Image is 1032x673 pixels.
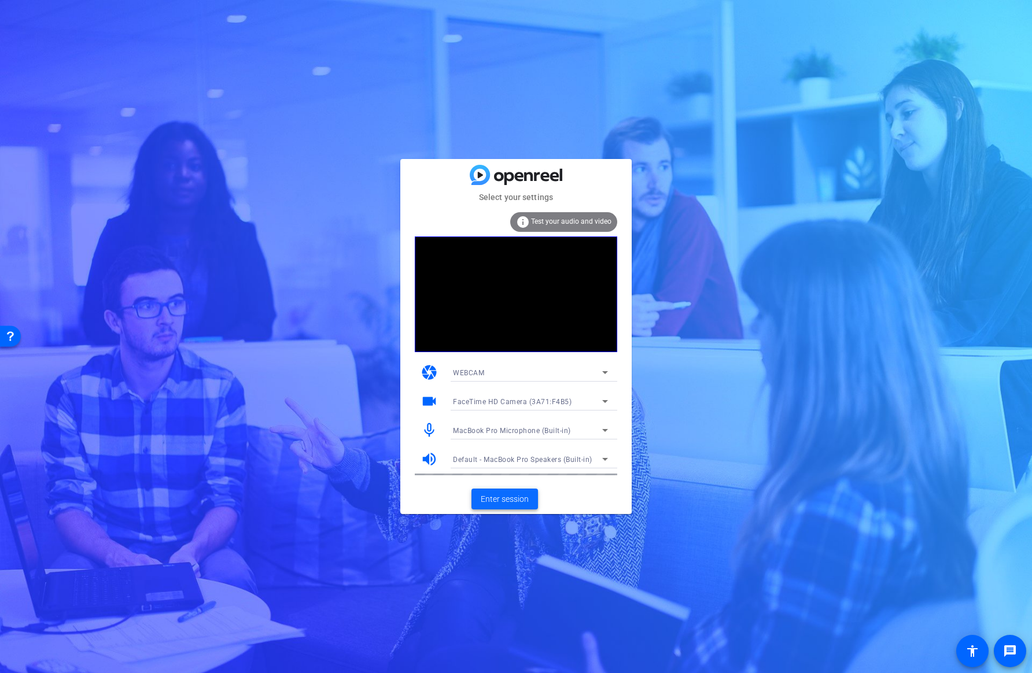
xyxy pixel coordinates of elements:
[421,364,438,381] mat-icon: camera
[481,493,529,505] span: Enter session
[471,489,538,509] button: Enter session
[453,369,484,377] span: WEBCAM
[965,644,979,658] mat-icon: accessibility
[1003,644,1017,658] mat-icon: message
[470,165,562,185] img: blue-gradient.svg
[453,398,572,406] span: FaceTime HD Camera (3A71:F4B5)
[531,217,611,225] span: Test your audio and video
[400,191,632,204] mat-card-subtitle: Select your settings
[421,421,438,439] mat-icon: mic_none
[421,450,438,468] mat-icon: volume_up
[453,456,592,464] span: Default - MacBook Pro Speakers (Built-in)
[516,215,530,229] mat-icon: info
[421,393,438,410] mat-icon: videocam
[453,427,571,435] span: MacBook Pro Microphone (Built-in)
